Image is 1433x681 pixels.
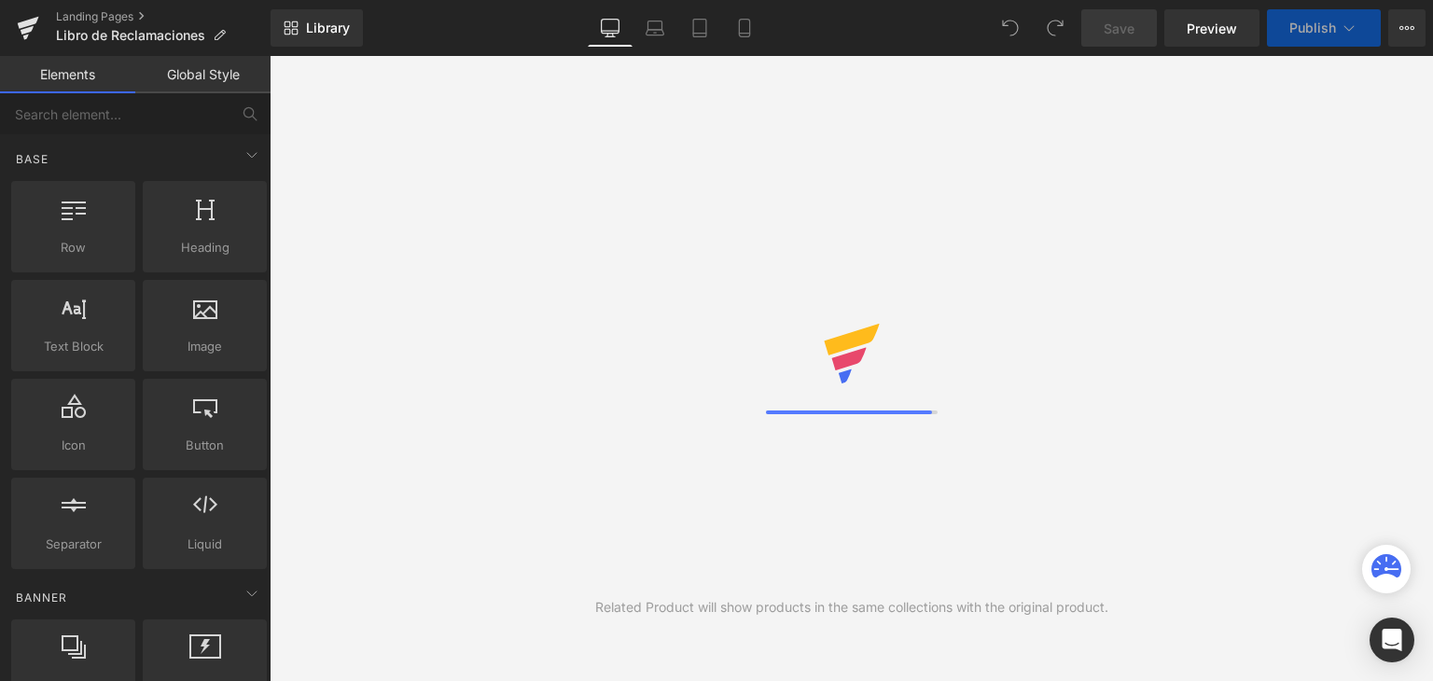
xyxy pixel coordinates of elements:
div: Open Intercom Messenger [1370,618,1414,662]
div: Related Product will show products in the same collections with the original product. [595,597,1108,618]
span: Heading [148,238,261,257]
a: Landing Pages [56,9,271,24]
a: Tablet [677,9,722,47]
a: Laptop [633,9,677,47]
span: Banner [14,589,69,606]
a: New Library [271,9,363,47]
span: Row [17,238,130,257]
span: Separator [17,535,130,554]
button: Redo [1036,9,1074,47]
span: Text Block [17,337,130,356]
span: Icon [17,436,130,455]
span: Base [14,150,50,168]
a: Preview [1164,9,1259,47]
button: Publish [1267,9,1381,47]
button: More [1388,9,1426,47]
a: Mobile [722,9,767,47]
span: Button [148,436,261,455]
a: Global Style [135,56,271,93]
button: Undo [992,9,1029,47]
a: Desktop [588,9,633,47]
span: Image [148,337,261,356]
span: Save [1104,19,1134,38]
span: Library [306,20,350,36]
span: Libro de Reclamaciones [56,28,205,43]
span: Preview [1187,19,1237,38]
span: Liquid [148,535,261,554]
span: Publish [1289,21,1336,35]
